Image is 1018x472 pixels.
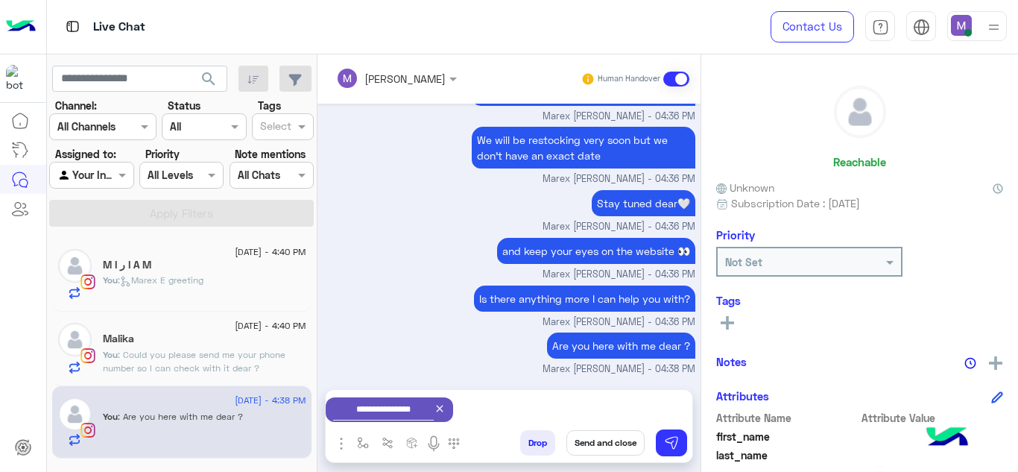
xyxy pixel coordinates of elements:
img: send message [664,435,679,450]
span: [DATE] - 4:38 PM [235,394,306,407]
img: Instagram [80,274,95,289]
img: tab [913,19,930,36]
button: create order [400,430,425,455]
span: search [200,70,218,88]
h6: Attributes [716,389,769,403]
span: Marex [PERSON_NAME] - 04:38 PM [543,362,695,377]
button: select flow [351,430,376,455]
p: 1/9/2025, 4:38 PM [547,333,695,359]
img: tab [872,19,889,36]
img: defaultAdmin.png [58,397,92,431]
h6: Priority [716,228,755,242]
label: Status [168,98,200,113]
img: Instagram [80,423,95,438]
span: Attribute Name [716,410,859,426]
img: select flow [357,437,369,449]
h6: Notes [716,355,747,368]
span: [DATE] - 4:40 PM [235,245,306,259]
label: Priority [145,146,180,162]
img: Instagram [80,348,95,363]
span: You [103,411,118,422]
button: Send and close [566,430,645,456]
p: 1/9/2025, 4:36 PM [472,127,695,169]
img: hulul-logo.png [921,412,973,465]
p: 1/9/2025, 4:36 PM [592,190,695,216]
img: defaultAdmin.png [58,323,92,356]
img: Trigger scenario [382,437,393,449]
label: Tags [258,98,281,113]
button: Apply Filters [49,200,314,227]
span: Attribute Value [861,410,1004,426]
div: Select [258,118,291,137]
img: create order [406,437,418,449]
button: Drop [520,430,555,456]
img: 317874714732967 [6,65,33,92]
a: Contact Us [771,11,854,43]
small: Human Handover [598,73,660,85]
button: search [191,66,227,98]
img: Logo [6,11,36,43]
span: Marex [PERSON_NAME] - 04:36 PM [543,315,695,330]
img: tab [63,17,82,36]
p: 1/9/2025, 4:36 PM [497,238,695,264]
img: defaultAdmin.png [58,249,92,283]
label: Channel: [55,98,97,113]
img: userImage [951,15,972,36]
a: tab [865,11,895,43]
span: first_name [716,429,859,444]
img: profile [984,18,1003,37]
img: add [989,356,1002,370]
h5: Malika [103,333,134,345]
span: Marex [PERSON_NAME] - 04:36 PM [543,220,695,234]
span: You [103,274,118,286]
img: defaultAdmin.png [835,86,885,137]
p: 1/9/2025, 4:36 PM [474,286,695,312]
span: You [103,349,118,360]
img: notes [964,357,976,369]
h6: Tags [716,294,1003,307]
label: Assigned to: [55,146,116,162]
span: Could you please send me your phone number so I can check with it dear ? [103,349,285,374]
span: last_name [716,447,859,463]
span: Unknown [716,180,774,195]
p: Live Chat [93,17,145,37]
span: Marex [PERSON_NAME] - 04:36 PM [543,268,695,282]
span: Subscription Date : [DATE] [731,195,860,211]
span: Marex [PERSON_NAME] - 04:36 PM [543,172,695,186]
h6: Reachable [833,155,886,169]
span: : Marex E greeting [118,274,203,286]
span: Marex [PERSON_NAME] - 04:36 PM [543,110,695,124]
span: [DATE] - 4:40 PM [235,319,306,333]
button: Trigger scenario [376,430,400,455]
span: Are you here with me dear ? [118,411,243,422]
img: send attachment [332,435,350,453]
label: Note mentions [235,146,306,162]
img: send voice note [425,435,443,453]
img: make a call [448,438,460,450]
h5: M I ر I A M [103,259,151,271]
